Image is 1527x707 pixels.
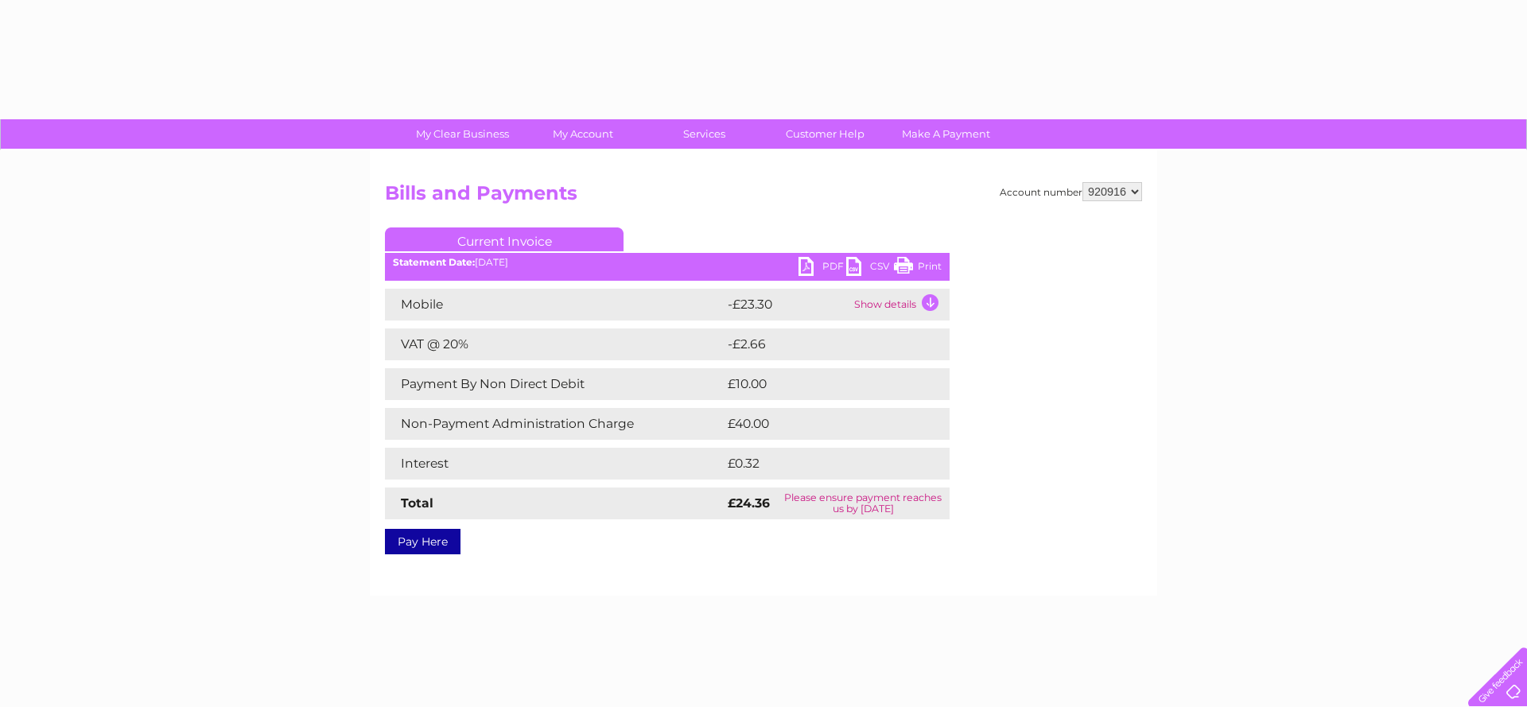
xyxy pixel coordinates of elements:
[639,119,770,149] a: Services
[385,289,724,320] td: Mobile
[385,328,724,360] td: VAT @ 20%
[894,257,942,280] a: Print
[518,119,649,149] a: My Account
[401,495,433,511] strong: Total
[760,119,891,149] a: Customer Help
[385,257,950,268] div: [DATE]
[728,495,770,511] strong: £24.36
[776,488,950,519] td: Please ensure payment reaches us by [DATE]
[385,448,724,480] td: Interest
[1000,182,1142,201] div: Account number
[880,119,1012,149] a: Make A Payment
[846,257,894,280] a: CSV
[385,182,1142,212] h2: Bills and Payments
[724,289,850,320] td: -£23.30
[397,119,528,149] a: My Clear Business
[798,257,846,280] a: PDF
[385,529,460,554] a: Pay Here
[724,408,919,440] td: £40.00
[850,289,950,320] td: Show details
[385,408,724,440] td: Non-Payment Administration Charge
[724,448,912,480] td: £0.32
[385,227,624,251] a: Current Invoice
[385,368,724,400] td: Payment By Non Direct Debit
[724,368,917,400] td: £10.00
[393,256,475,268] b: Statement Date:
[724,328,916,360] td: -£2.66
